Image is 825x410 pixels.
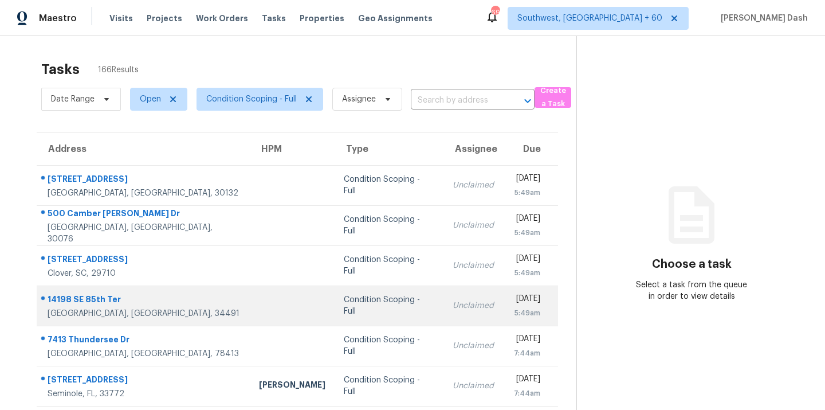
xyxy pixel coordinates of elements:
div: Unclaimed [453,179,494,191]
span: Properties [300,13,344,24]
div: Condition Scoping - Full [344,334,434,357]
th: Due [503,133,558,165]
th: HPM [250,133,335,165]
span: Work Orders [196,13,248,24]
button: Open [520,93,536,109]
div: Condition Scoping - Full [344,214,434,237]
span: Projects [147,13,182,24]
div: 692 [491,7,499,18]
div: [STREET_ADDRESS] [48,253,241,268]
div: [GEOGRAPHIC_DATA], [GEOGRAPHIC_DATA], 78413 [48,348,241,360]
h3: Choose a task [652,259,732,270]
div: Unclaimed [453,260,494,271]
div: [GEOGRAPHIC_DATA], [GEOGRAPHIC_DATA], 30076 [48,222,241,245]
input: Search by address [411,92,502,110]
div: 7:44am [512,388,540,399]
div: [GEOGRAPHIC_DATA], [GEOGRAPHIC_DATA], 34491 [48,308,241,319]
th: Address [37,133,250,165]
div: 7413 Thundersee Dr [48,334,241,348]
div: Condition Scoping - Full [344,294,434,317]
div: Seminole, FL, 33772 [48,388,241,400]
div: [STREET_ADDRESS] [48,374,241,388]
div: Unclaimed [453,340,494,352]
span: Tasks [262,14,286,22]
span: Create a Task [540,84,565,111]
div: [PERSON_NAME] [259,379,325,393]
span: Visits [109,13,133,24]
div: [DATE] [512,253,540,267]
span: [PERSON_NAME] Dash [716,13,808,24]
div: 5:49am [512,307,540,319]
div: Clover, SC, 29710 [48,268,241,279]
h2: Tasks [41,64,80,75]
div: [DATE] [512,373,540,388]
div: 14198 SE 85th Ter [48,294,241,308]
div: 7:44am [512,347,540,359]
div: [GEOGRAPHIC_DATA], [GEOGRAPHIC_DATA], 30132 [48,188,241,199]
button: Create a Task [535,87,571,108]
div: 5:49am [512,227,540,239]
span: Maestro [39,13,77,24]
div: Unclaimed [453,380,494,392]
div: [DATE] [512,293,540,307]
div: [DATE] [512,213,540,227]
th: Type [335,133,443,165]
span: Open [140,93,161,105]
span: Date Range [51,93,95,105]
span: 166 Results [98,64,139,76]
div: 500 Camber [PERSON_NAME] Dr [48,208,241,222]
div: [DATE] [512,173,540,187]
span: Geo Assignments [358,13,433,24]
div: Condition Scoping - Full [344,254,434,277]
span: Assignee [342,93,376,105]
div: [STREET_ADDRESS] [48,173,241,188]
div: 5:49am [512,267,540,279]
span: Condition Scoping - Full [206,93,297,105]
div: Condition Scoping - Full [344,374,434,397]
th: Assignee [443,133,503,165]
div: Unclaimed [453,300,494,311]
div: [DATE] [512,333,540,347]
div: Select a task from the queue in order to view details [634,279,749,302]
span: Southwest, [GEOGRAPHIC_DATA] + 60 [517,13,662,24]
div: Condition Scoping - Full [344,174,434,197]
div: Unclaimed [453,220,494,231]
div: 5:49am [512,187,540,198]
